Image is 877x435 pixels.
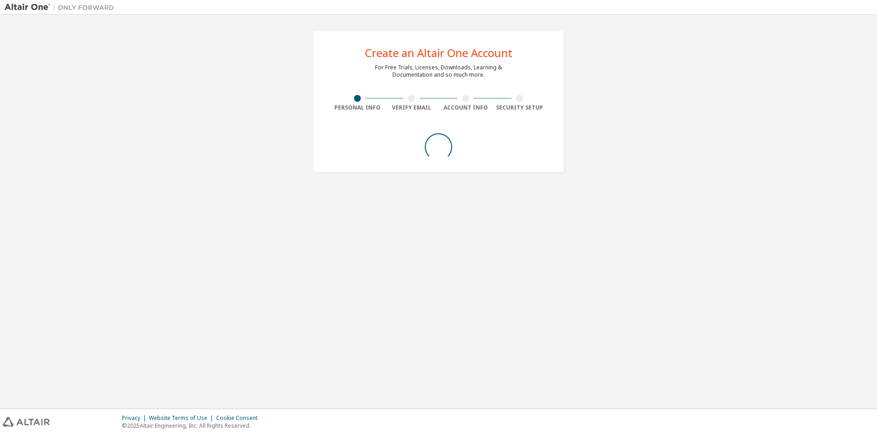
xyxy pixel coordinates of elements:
[365,47,512,58] div: Create an Altair One Account
[493,104,547,111] div: Security Setup
[438,104,493,111] div: Account Info
[375,64,502,79] div: For Free Trials, Licenses, Downloads, Learning & Documentation and so much more.
[3,417,50,427] img: altair_logo.svg
[122,422,263,430] p: © 2025 Altair Engineering, Inc. All Rights Reserved.
[385,104,439,111] div: Verify Email
[149,414,216,422] div: Website Terms of Use
[122,414,149,422] div: Privacy
[5,3,119,12] img: Altair One
[216,414,263,422] div: Cookie Consent
[330,104,385,111] div: Personal Info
